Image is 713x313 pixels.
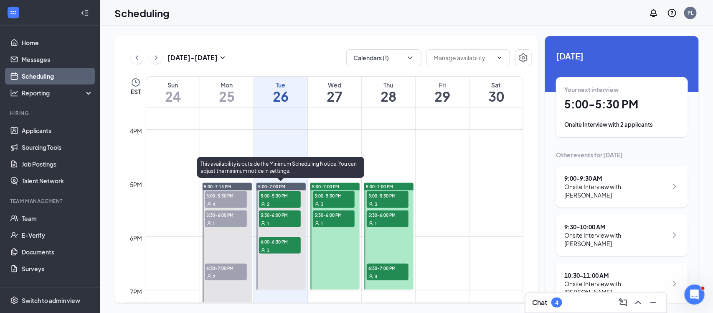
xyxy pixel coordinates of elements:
[129,180,144,189] div: 5pm
[406,54,414,62] svg: ChevronDown
[469,89,523,103] h1: 30
[469,81,523,89] div: Sat
[10,198,91,205] div: Team Management
[200,77,254,108] a: August 25, 2025
[204,184,231,190] span: 5:00-7:15 PM
[670,182,680,192] svg: ChevronRight
[261,221,266,226] svg: User
[213,221,216,226] span: 1
[312,184,339,190] span: 5:00-7:00 PM
[129,233,144,243] div: 6pm
[152,53,160,63] svg: ChevronRight
[205,210,247,219] span: 5:30-6:00 PM
[200,81,254,89] div: Mon
[22,122,93,139] a: Applicants
[564,97,680,111] h1: 5:00 - 5:30 PM
[146,77,200,108] a: August 24, 2025
[362,89,415,103] h1: 28
[518,53,528,63] svg: Settings
[10,296,18,305] svg: Settings
[308,81,361,89] div: Wed
[308,89,361,103] h1: 27
[532,298,547,307] h3: Chat
[261,248,266,253] svg: User
[131,87,141,96] span: EST
[346,49,421,66] button: Calendars (1)ChevronDown
[556,49,688,62] span: [DATE]
[205,264,247,272] span: 6:30-7:00 PM
[321,221,323,226] span: 1
[254,77,307,108] a: August 26, 2025
[213,201,216,207] span: 4
[375,274,377,280] span: 3
[22,139,93,156] a: Sourcing Tools
[368,221,373,226] svg: User
[367,210,409,219] span: 5:30-6:00 PM
[667,8,677,18] svg: QuestionInfo
[313,210,355,219] span: 5:30-6:00 PM
[670,230,680,240] svg: ChevronRight
[22,172,93,189] a: Talent Network
[22,34,93,51] a: Home
[131,51,143,64] button: ChevronLeft
[362,81,415,89] div: Thu
[633,298,643,308] svg: ChevronUp
[368,274,373,279] svg: User
[146,81,200,89] div: Sun
[416,89,469,103] h1: 29
[496,54,503,61] svg: ChevronDown
[685,285,705,305] iframe: Intercom live chat
[321,201,323,207] span: 3
[267,221,269,226] span: 1
[617,296,630,309] button: ComposeMessage
[133,53,141,63] svg: ChevronLeft
[564,280,667,296] div: Onsite Interview with [PERSON_NAME]
[114,6,170,20] h1: Scheduling
[647,296,660,309] button: Minimize
[648,298,658,308] svg: Minimize
[416,77,469,108] a: August 29, 2025
[362,77,415,108] a: August 28, 2025
[200,89,254,103] h1: 25
[670,279,680,289] svg: ChevronRight
[22,227,93,244] a: E-Verify
[267,201,269,207] span: 2
[22,296,80,305] div: Switch to admin view
[259,210,301,219] span: 5:30-6:00 PM
[632,296,645,309] button: ChevronUp
[207,202,212,207] svg: User
[131,77,141,87] svg: Clock
[207,274,212,279] svg: User
[22,260,93,277] a: Surveys
[22,244,93,260] a: Documents
[197,157,364,178] div: This availability is outside the Minimum Scheduling Notice. You can adjust the minimum notice in ...
[81,9,89,17] svg: Collapse
[555,299,558,306] div: 4
[22,89,94,97] div: Reporting
[564,271,667,280] div: 10:30 - 11:00 AM
[207,221,212,226] svg: User
[259,237,301,246] span: 6:00-6:30 PM
[10,110,91,117] div: Hiring
[375,221,377,226] span: 1
[564,223,667,231] div: 9:30 - 10:00 AM
[564,174,667,182] div: 9:00 - 9:30 AM
[261,202,266,207] svg: User
[315,221,320,226] svg: User
[129,126,144,136] div: 4pm
[469,77,523,108] a: August 30, 2025
[515,49,532,66] button: Settings
[564,121,680,129] div: Onsite Interview with 2 applicants
[22,156,93,172] a: Job Postings
[150,51,162,64] button: ChevronRight
[649,8,659,18] svg: Notifications
[308,77,361,108] a: August 27, 2025
[129,287,144,296] div: 7pm
[368,202,373,207] svg: User
[22,210,93,227] a: Team
[146,89,200,103] h1: 24
[22,68,93,85] a: Scheduling
[10,89,18,97] svg: Analysis
[167,53,218,62] h3: [DATE] - [DATE]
